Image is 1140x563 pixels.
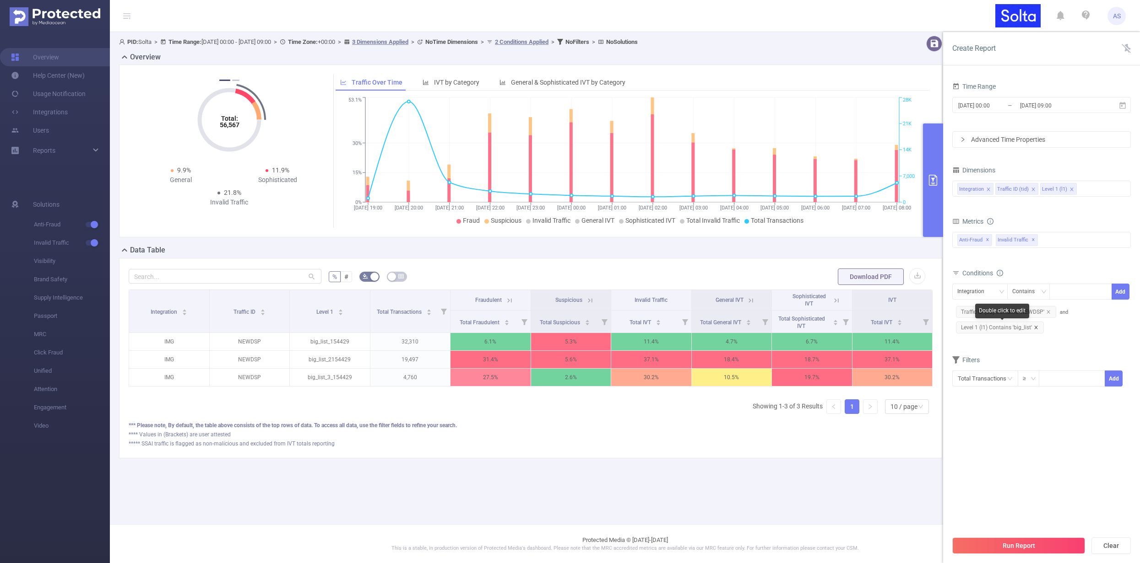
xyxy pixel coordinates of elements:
a: Reports [33,141,55,160]
p: 37.1% [852,351,933,368]
button: Add [1105,370,1123,386]
u: 2 Conditions Applied [495,38,548,45]
p: 5.3% [531,333,611,350]
i: Filter menu [518,311,531,332]
button: Add [1112,284,1129,300]
span: ✕ [986,235,989,246]
h2: Overview [130,52,161,63]
span: Fraud [463,217,480,224]
span: IVT [888,297,896,303]
tspan: [DATE] 19:00 [354,205,382,211]
a: Users [11,121,49,139]
tspan: 14K [903,147,912,153]
span: > [478,38,487,45]
p: NEWDSP [210,369,290,386]
p: 6.7% [772,333,852,350]
span: Level 1 [316,309,335,315]
i: icon: user [119,39,127,45]
span: Unified [34,362,110,380]
p: 19.7% [772,369,852,386]
span: Total Fraudulent [460,319,501,326]
span: Suspicious [491,217,521,224]
i: icon: bar-chart [423,79,429,86]
span: # [344,273,348,280]
p: 5.6% [531,351,611,368]
span: and [952,309,1068,331]
div: Sort [182,308,187,313]
div: Sort [656,318,661,324]
tspan: [DATE] 21:00 [435,205,464,211]
tspan: [DATE] 03:00 [679,205,708,211]
i: icon: left [831,404,836,409]
li: Traffic ID (tid) [995,183,1038,195]
i: icon: caret-up [182,308,187,311]
div: Contains [1012,284,1041,299]
span: Traffic Over Time [352,79,402,86]
img: Protected Media [10,7,100,26]
i: icon: caret-down [585,322,590,324]
div: *** Please note, By default, the table above consists of the top rows of data. To access all data... [129,421,933,429]
b: No Solutions [606,38,638,45]
span: Conditions [962,269,1003,277]
span: Click Fraud [34,343,110,362]
tspan: [DATE] 06:00 [801,205,830,211]
button: Run Report [952,537,1085,554]
i: icon: caret-down [338,311,343,314]
div: **** Values in (Brackets) are user attested [129,430,933,439]
footer: Protected Media © [DATE]-[DATE] [110,524,1140,563]
span: Supply Intelligence [34,289,110,307]
i: icon: right [868,404,873,409]
i: icon: caret-up [585,318,590,321]
span: > [271,38,280,45]
li: 1 [845,399,859,414]
span: Brand Safety [34,270,110,289]
i: Filter menu [919,311,932,332]
span: > [335,38,344,45]
span: Engagement [34,398,110,417]
span: Create Report [952,44,996,53]
div: Sort [897,318,902,324]
tspan: [DATE] 00:00 [557,205,586,211]
a: Overview [11,48,59,66]
span: Anti-Fraud [34,215,110,234]
span: > [548,38,557,45]
span: General IVT [716,297,744,303]
tspan: [DATE] 02:00 [639,205,667,211]
p: 30.2% [611,369,691,386]
tspan: 30% [353,140,362,146]
span: > [152,38,160,45]
li: Integration [957,183,993,195]
span: 9.9% [177,166,191,174]
div: Sophisticated [229,175,326,185]
p: 19,497 [370,351,451,368]
i: icon: caret-up [260,308,265,311]
span: Attention [34,380,110,398]
p: 2.6% [531,369,611,386]
tspan: 15% [353,170,362,176]
tspan: 53.1% [348,97,362,103]
i: icon: down [918,404,923,410]
p: big_list_154429 [290,333,370,350]
i: icon: caret-up [338,308,343,311]
span: Video [34,417,110,435]
span: General IVT [581,217,614,224]
span: Total General IVT [700,319,743,326]
div: Sort [746,318,751,324]
span: Reports [33,147,55,154]
tspan: [DATE] 01:00 [598,205,626,211]
div: Sort [426,308,432,313]
span: Anti-Fraud [957,234,992,246]
span: General & Sophisticated IVT by Category [511,79,625,86]
div: ≥ [1023,371,1032,386]
div: Double click to edit [975,304,1029,318]
span: Traffic ID [233,309,257,315]
p: big_list_3_154429 [290,369,370,386]
span: Passport [34,307,110,325]
i: icon: caret-down [505,322,510,324]
a: Usage Notification [11,85,86,103]
div: Sort [833,318,838,324]
div: Sort [260,308,266,313]
span: MRC [34,325,110,343]
i: icon: down [999,289,1004,295]
span: Invalid Traffic [34,234,110,252]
